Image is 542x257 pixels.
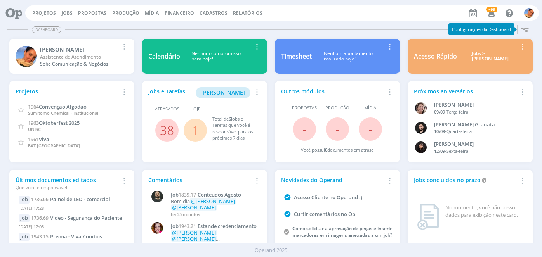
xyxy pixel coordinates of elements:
span: há uma hora [171,243,197,248]
button: Financeiro [162,10,196,16]
div: Projetos [16,87,119,95]
span: Propostas [78,10,106,16]
img: B [151,222,163,234]
div: Bruno Corralo Granata [434,121,518,129]
a: 1736.69Vídeo - Segurança do Paciente [31,214,122,221]
a: Curtir comentários no Op [294,210,355,217]
span: Convenção Algodão [39,103,87,110]
div: - [434,128,518,135]
img: L [524,8,534,18]
a: [PERSON_NAME] [196,88,250,96]
button: [PERSON_NAME] [196,87,250,98]
a: L[PERSON_NAME]Assistente de AtendimentoSobe Comunicação & Negócios [9,39,135,74]
button: +99 [483,6,499,20]
div: [DATE] 17:05 [19,222,125,233]
span: Cadastros [200,10,228,16]
a: 1736.66Painel de LED - comercial [31,196,110,203]
span: Quarta-feira [446,128,472,134]
a: Acesso Cliente no Operand :) [294,194,362,201]
span: Estande credenciamento [198,223,257,229]
a: 1943.15Prisma - Viva / ônibus [31,233,102,240]
a: 1963Oktoberfest 2025 [28,119,80,126]
a: Mídia [145,10,159,16]
a: 1964Convenção Algodão [28,103,87,110]
a: Job1839.17Conteúdos Agosto [171,192,257,198]
button: Relatórios [231,10,265,16]
span: 12/09 [434,148,445,154]
span: 1736.66 [31,196,49,203]
span: há 35 minutos [171,211,200,217]
span: 0 [325,147,327,153]
a: Projetos [32,10,56,16]
div: Nenhum compromisso para hoje! [180,51,252,62]
a: Como solicitar a aprovação de peças e inserir marcadores em imagens anexadas a um job? [292,225,392,238]
button: Mídia [142,10,161,16]
span: Sexta-feira [446,148,468,154]
span: @[PERSON_NAME] [172,204,216,211]
img: A [415,102,427,114]
button: L [524,6,534,20]
button: Projetos [30,10,58,16]
a: 1 [192,122,199,138]
span: UNISC [28,126,41,132]
a: Financeiro [165,10,194,16]
p: ajuste atualização 05/09 realizado na testeira, materiais atualizados na... [171,230,257,242]
div: [DATE] 16:49 [19,241,125,252]
div: Novidades do Operand [281,176,385,184]
div: Jobs concluídos no prazo [414,176,518,184]
div: Últimos documentos editados [16,176,119,191]
span: 6 [229,116,231,122]
span: 1964 [28,103,39,110]
div: - [434,109,518,116]
div: Jobs e Tarefas [148,87,252,98]
img: L [16,46,37,67]
button: Jobs [59,10,75,16]
div: No momento, você não possui dados para exibição neste card. [445,204,524,219]
div: Configurações da Dashboard [448,23,514,35]
span: 1943.21 [179,223,196,229]
p: Bom dia segue material ajustado [171,198,257,210]
span: Viva [39,136,49,143]
button: Propostas [76,10,109,16]
div: Assistente de Atendimento [40,53,119,60]
div: Aline Beatriz Jackisch [434,101,518,109]
span: 1839.17 [179,191,196,198]
span: Produção [325,105,349,111]
span: Terça-feira [446,109,468,115]
div: Job [19,196,30,204]
div: Próximos aniversários [414,87,518,95]
button: Produção [110,10,142,16]
div: Luíza Santana [40,45,119,53]
span: Oktoberfest 2025 [39,119,80,126]
div: - [434,148,518,155]
div: [DATE] 17:28 [19,204,125,215]
div: Que você é responsável [16,184,119,191]
div: Jobs > [PERSON_NAME] [463,51,518,62]
div: Nenhum apontamento realizado hoje! [312,51,385,62]
div: Comentários [148,176,252,184]
span: 10/09 [434,128,445,134]
span: 1943.15 [31,233,49,240]
span: BAT [GEOGRAPHIC_DATA] [28,143,80,148]
a: Jobs [61,10,73,16]
span: Dashboard [32,26,61,33]
span: Prisma - Viva / ônibus [50,233,102,240]
span: 1963 [28,119,39,126]
span: @[PERSON_NAME] [172,235,216,242]
span: - [335,121,339,137]
span: 1961 [28,136,39,143]
a: Relatórios [233,10,262,16]
button: Cadastros [197,10,230,16]
span: Atrasados [155,106,179,112]
img: L [415,141,427,153]
img: P [151,191,163,202]
div: Luana da Silva de Andrade [434,140,518,148]
div: Você possui documentos em atraso [301,147,374,154]
a: TimesheetNenhum apontamentorealizado hoje! [275,39,400,74]
div: Acesso Rápido [414,52,457,61]
div: Calendário [148,52,180,61]
span: 1736.69 [31,215,49,221]
div: Sobe Comunicação & Negócios [40,60,119,67]
span: @[PERSON_NAME] [172,210,216,217]
span: Conteúdos Agosto [198,191,241,198]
